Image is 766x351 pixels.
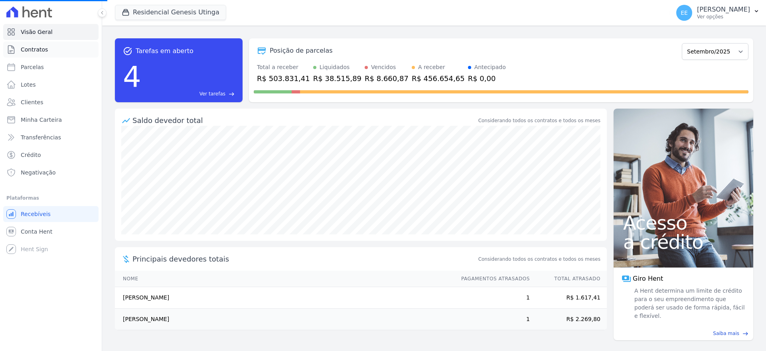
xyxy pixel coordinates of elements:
[670,2,766,24] button: EE [PERSON_NAME] Ver opções
[3,77,99,93] a: Lotes
[623,213,744,232] span: Acesso
[3,24,99,40] a: Visão Geral
[115,271,454,287] th: Nome
[697,6,750,14] p: [PERSON_NAME]
[697,14,750,20] p: Ver opções
[3,112,99,128] a: Minha Carteira
[115,309,454,330] td: [PERSON_NAME]
[257,73,310,84] div: R$ 503.831,41
[633,274,663,284] span: Giro Hent
[132,254,477,264] span: Principais devedores totais
[257,63,310,71] div: Total a receber
[3,147,99,163] a: Crédito
[21,151,41,159] span: Crédito
[3,129,99,145] a: Transferências
[713,330,739,337] span: Saiba mais
[3,94,99,110] a: Clientes
[633,287,745,320] span: A Hent determina um limite de crédito para o seu empreendimento que poderá ser usado de forma ráp...
[21,28,53,36] span: Visão Geral
[132,115,477,126] div: Saldo devedor total
[3,224,99,240] a: Conta Hent
[681,10,688,16] span: EE
[313,73,361,84] div: R$ 38.515,89
[270,46,333,56] div: Posição de parcelas
[21,133,61,141] span: Transferências
[21,98,43,106] span: Clientes
[21,81,36,89] span: Lotes
[454,309,530,330] td: 1
[474,63,506,71] div: Antecipado
[115,287,454,309] td: [PERSON_NAME]
[123,56,141,97] div: 4
[412,73,465,84] div: R$ 456.654,65
[199,90,225,97] span: Ver tarefas
[144,90,235,97] a: Ver tarefas east
[21,210,51,218] span: Recebíveis
[530,287,607,309] td: R$ 1.617,41
[6,193,95,203] div: Plataformas
[3,206,99,222] a: Recebíveis
[3,42,99,58] a: Contratos
[3,165,99,180] a: Negativação
[3,59,99,75] a: Parcelas
[478,117,600,124] div: Considerando todos os contratos e todos os meses
[454,287,530,309] td: 1
[21,116,62,124] span: Minha Carteira
[454,271,530,287] th: Pagamentos Atrasados
[618,330,748,337] a: Saiba mais east
[371,63,396,71] div: Vencidos
[21,46,48,54] span: Contratos
[320,63,350,71] div: Liquidados
[115,5,226,20] button: Residencial Genesis Utinga
[21,169,56,176] span: Negativação
[468,73,506,84] div: R$ 0,00
[365,73,409,84] div: R$ 8.660,87
[623,232,744,252] span: a crédito
[21,63,44,71] span: Parcelas
[123,46,132,56] span: task_alt
[530,271,607,287] th: Total Atrasado
[229,91,235,97] span: east
[418,63,445,71] div: A receber
[478,256,600,263] span: Considerando todos os contratos e todos os meses
[136,46,193,56] span: Tarefas em aberto
[742,331,748,337] span: east
[21,228,52,236] span: Conta Hent
[530,309,607,330] td: R$ 2.269,80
